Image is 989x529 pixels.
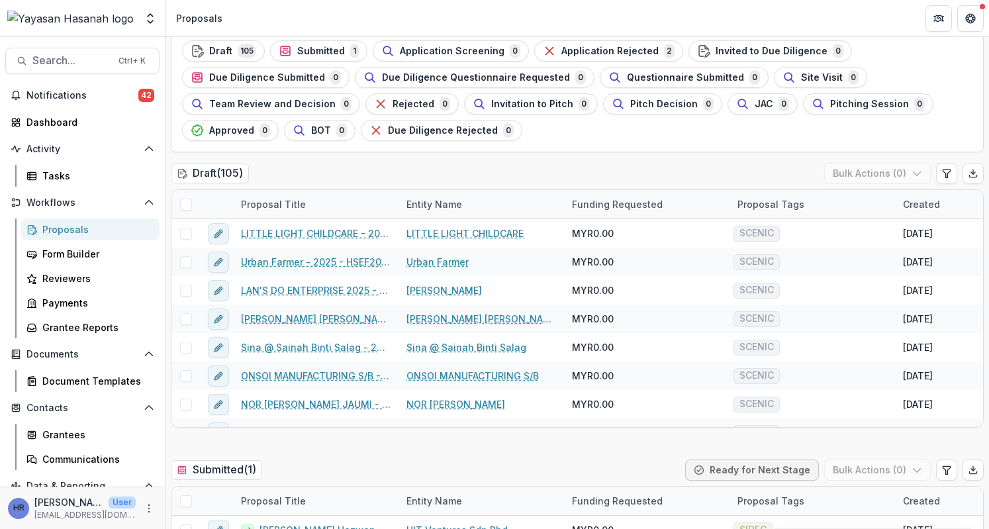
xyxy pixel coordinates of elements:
span: Approved [209,125,254,136]
button: Edit table settings [936,163,957,184]
span: 0 [510,44,520,58]
a: Sina @ Sainah Binti Salag - 2025 - HSEF2025 - SCENIC [241,340,391,354]
span: Due Diligence Questionnaire Requested [382,72,570,83]
div: Form Builder [42,247,149,261]
span: Activity [26,144,138,155]
div: Funding Requested [564,494,671,508]
span: 0 [440,97,450,111]
button: Pitching Session0 [803,93,933,115]
div: Payments [42,296,149,310]
div: Proposals [42,222,149,236]
p: [PERSON_NAME] [34,495,103,509]
button: Rejected0 [365,93,459,115]
span: MYR0.00 [572,255,614,269]
button: Ready for Next Stage [685,459,819,481]
div: [DATE] [903,255,933,269]
span: Submitted [297,46,345,57]
div: Proposal Tags [730,487,895,515]
p: [EMAIL_ADDRESS][DOMAIN_NAME] [34,509,136,521]
div: Ctrl + K [116,54,148,68]
span: 0 [848,70,859,85]
div: [DATE] [903,369,933,383]
button: Application Rejected2 [534,40,683,62]
span: Rejected [393,99,434,110]
button: Team Review and Decision0 [182,93,360,115]
div: Proposal Tags [730,190,895,218]
button: Pitch Decision0 [603,93,722,115]
div: Grantee Reports [42,320,149,334]
button: Due Diligence Questionnaire Requested0 [355,67,594,88]
span: Invitation to Pitch [491,99,573,110]
button: Invitation to Pitch0 [464,93,598,115]
button: Application Screening0 [373,40,529,62]
div: [DATE] [903,397,933,411]
a: Grantee Reports [21,316,160,338]
div: [DATE] [903,426,933,440]
button: BOT0 [284,120,355,141]
span: MYR0.00 [572,283,614,297]
div: Entity Name [399,190,564,218]
a: Proposals [21,218,160,240]
button: Open Data & Reporting [5,475,160,497]
a: Document Templates [21,370,160,392]
button: Search... [5,48,160,74]
p: User [109,497,136,508]
button: Export table data [963,459,984,481]
span: BOT [311,125,331,136]
span: Due Diligence Submitted [209,72,325,83]
button: JAC0 [728,93,798,115]
a: NOR [PERSON_NAME] [406,397,505,411]
span: Application Screening [400,46,504,57]
span: MYR0.00 [572,397,614,411]
span: 0 [575,70,586,85]
a: Sina @ Sainah Binti Salag [406,340,526,354]
button: Site Visit0 [774,67,867,88]
span: Documents [26,349,138,360]
span: 0 [330,70,341,85]
button: edit [208,252,229,273]
div: Created [895,197,948,211]
div: Proposal Title [233,197,314,211]
span: 0 [833,44,843,58]
span: Team Review and Decision [209,99,336,110]
div: Proposal Title [233,494,314,508]
button: Due Diligence Submitted0 [182,67,350,88]
div: Funding Requested [564,487,730,515]
a: NOR [PERSON_NAME] JAUMI - 2025 - HSEF2025 - SCENIC [241,397,391,411]
a: ReWood [406,426,444,440]
span: 0 [749,70,760,85]
div: [DATE] [903,283,933,297]
button: Bulk Actions (0) [824,459,931,481]
a: [PERSON_NAME] [PERSON_NAME] [406,312,556,326]
div: Dashboard [26,115,149,129]
span: 0 [336,123,347,138]
button: Invited to Due Diligence0 [688,40,852,62]
span: Due Diligence Rejected [388,125,498,136]
button: edit [208,422,229,444]
a: Dashboard [5,111,160,133]
div: Document Templates [42,374,149,388]
span: Pitch Decision [630,99,698,110]
span: JAC [755,99,773,110]
span: 105 [238,44,256,58]
span: Application Rejected [561,46,659,57]
button: edit [208,309,229,330]
span: MYR0.00 [572,226,614,240]
div: Proposal Tags [730,197,812,211]
span: Draft [209,46,232,57]
a: Form Builder [21,243,160,265]
button: Open Documents [5,344,160,365]
div: Created [895,494,948,508]
span: 0 [341,97,352,111]
button: edit [208,394,229,415]
button: Draft105 [182,40,265,62]
span: 0 [778,97,789,111]
a: [PERSON_NAME] [PERSON_NAME] - 2025 - HSEF2025 - SCENIC [241,312,391,326]
span: 0 [259,123,270,138]
button: Bulk Actions (0) [824,163,931,184]
div: Proposal Title [233,487,399,515]
div: Reviewers [42,271,149,285]
div: [DATE] [903,340,933,354]
div: Funding Requested [564,197,671,211]
div: Proposal Title [233,190,399,218]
